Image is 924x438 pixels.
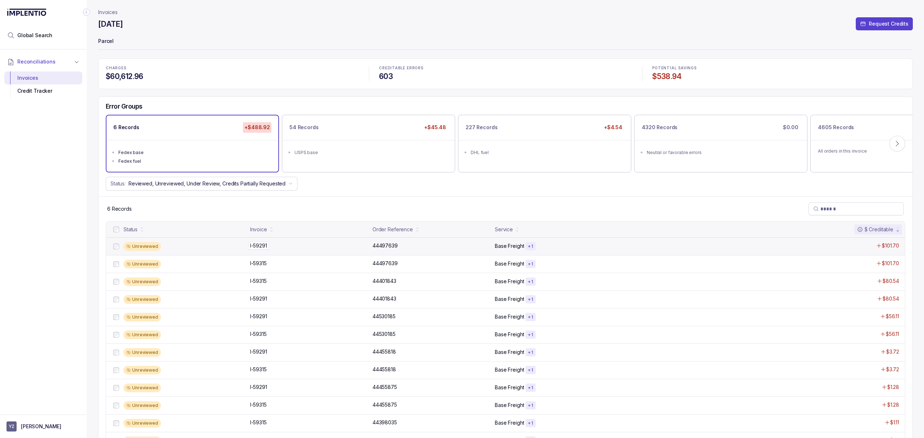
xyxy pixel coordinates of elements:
div: Service [495,226,513,233]
input: checkbox-checkbox [113,367,119,373]
p: $1.28 [887,384,899,391]
p: 44455875 [372,401,397,408]
p: Base Freight [495,366,524,373]
p: 44497639 [372,242,398,249]
div: Unreviewed [123,277,161,286]
p: CHARGES [106,66,359,70]
p: 44497639 [372,260,398,267]
input: checkbox-checkbox [113,420,119,426]
p: + 1 [528,332,533,338]
h4: 603 [379,71,632,82]
p: $80.54 [882,295,899,302]
p: I-59291 [250,384,267,391]
p: + 1 [528,367,533,373]
div: Neutral or favorable errors [647,149,799,156]
h4: $60,612.96 [106,71,359,82]
p: [PERSON_NAME] [21,423,61,430]
input: checkbox-checkbox [113,314,119,320]
div: Invoice [250,226,267,233]
p: I-59315 [250,277,267,285]
p: + 1 [528,403,533,408]
p: Status: [110,180,126,187]
p: 44398035 [372,419,397,426]
p: + 1 [528,244,533,249]
div: Unreviewed [123,295,161,304]
div: Unreviewed [123,419,161,428]
p: $1.28 [887,401,899,408]
p: Reviewed, Unreviewed, Under Review, Credits Partially Requested [128,180,286,187]
div: Unreviewed [123,384,161,392]
p: + 1 [528,314,533,320]
p: Base Freight [495,242,524,250]
p: $56.11 [886,330,899,338]
p: + 1 [528,279,533,285]
a: Invoices [98,9,118,16]
div: USPS base [295,149,447,156]
div: Credit Tracker [10,84,77,97]
p: I-59315 [250,366,267,373]
div: Unreviewed [123,348,161,357]
p: 44455875 [372,384,397,391]
p: 44455818 [372,366,396,373]
p: + 1 [528,350,533,355]
p: Base Freight [495,295,524,303]
h5: Error Groups [106,102,143,110]
span: User initials [6,421,17,432]
p: $101.70 [882,260,899,267]
div: DHL fuel [471,149,623,156]
p: $56.11 [886,313,899,320]
p: I-59291 [250,295,267,302]
p: 4320 Records [642,124,677,131]
p: Request Credits [869,20,908,27]
p: $3.72 [886,366,899,373]
div: Order Reference [372,226,413,233]
p: I-59315 [250,401,267,408]
div: $ Creditable [857,226,893,233]
p: I-59315 [250,419,267,426]
p: +$4.54 [602,122,624,132]
p: + 1 [528,420,533,426]
p: 6 Records [113,124,139,131]
p: 6 Records [107,205,132,213]
p: Base Freight [495,384,524,391]
div: Fedex fuel [118,158,271,165]
h4: $538.94 [652,71,905,82]
div: Unreviewed [123,401,161,410]
input: checkbox-checkbox [113,227,119,232]
p: 54 Records [289,124,319,131]
p: I-59291 [248,242,269,250]
p: Parcel [98,35,913,49]
p: I-59291 [250,348,267,355]
p: Base Freight [495,260,524,267]
p: Base Freight [495,419,524,426]
p: 44530185 [372,313,396,320]
p: 227 Records [466,124,497,131]
input: checkbox-checkbox [113,244,119,249]
p: + 1 [528,297,533,302]
p: $1.11 [890,419,899,426]
p: I-59315 [250,260,267,267]
p: + 1 [528,261,533,267]
input: checkbox-checkbox [113,332,119,338]
p: Base Freight [495,402,524,409]
p: 4605 Records [818,124,854,131]
div: Reconciliations [4,70,82,99]
div: Unreviewed [123,242,161,251]
div: Unreviewed [123,330,161,339]
p: I-59315 [250,330,267,338]
p: 44401843 [372,277,396,285]
p: $0.00 [781,122,800,132]
input: checkbox-checkbox [113,350,119,355]
p: POTENTIAL SAVINGS [652,66,905,70]
nav: breadcrumb [98,9,118,16]
p: I-59291 [250,313,267,320]
div: Status [123,226,138,233]
input: checkbox-checkbox [113,297,119,302]
div: Fedex base [118,149,271,156]
p: $80.54 [882,277,899,285]
p: +$45.48 [423,122,448,132]
span: Reconciliations [17,58,56,65]
p: Base Freight [495,313,524,320]
span: Global Search [17,32,52,39]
